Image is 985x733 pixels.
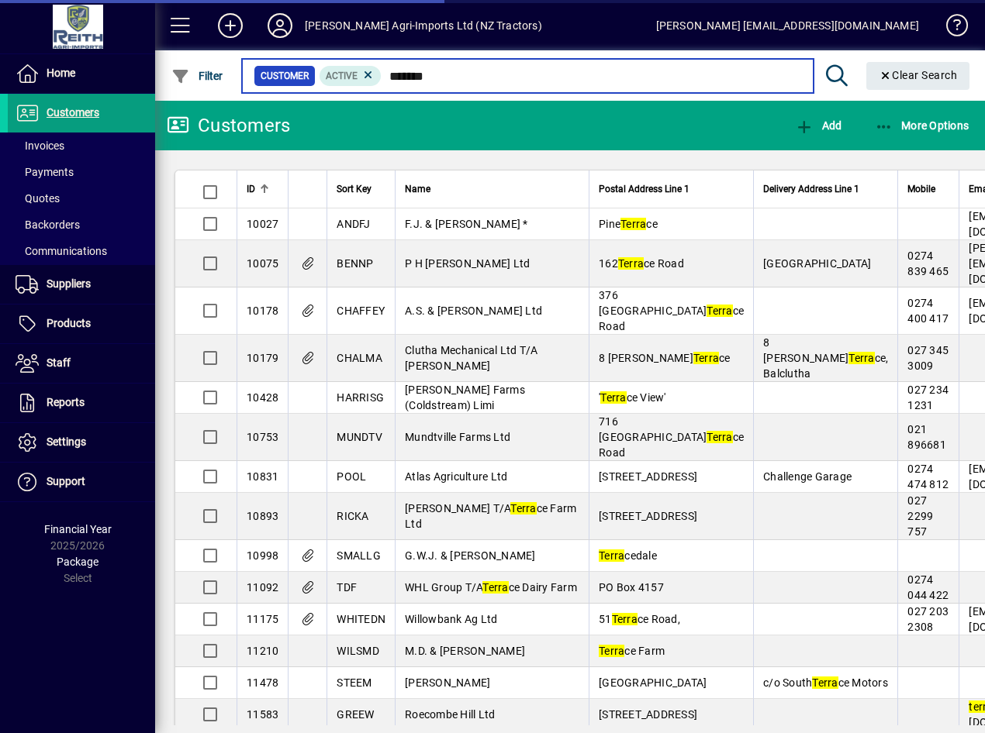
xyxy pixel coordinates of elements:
span: Name [405,181,430,198]
span: G.W.J. & [PERSON_NAME] [405,549,536,562]
span: Support [47,475,85,487]
em: Terra [510,502,536,514]
div: [PERSON_NAME] Agri-Imports Ltd (NZ Tractors) [305,13,542,38]
a: Quotes [8,185,155,212]
span: Customers [47,106,99,119]
em: Terra [599,645,624,657]
span: [PERSON_NAME] [405,676,490,689]
span: 11175 [247,613,278,625]
em: Terra [618,257,644,270]
span: Sort Key [337,181,372,198]
span: Payments [16,166,74,178]
span: 10428 [247,391,278,404]
a: Communications [8,238,155,264]
span: Delivery Address Line 1 [763,181,859,198]
span: 0274 474 812 [907,463,949,490]
span: MUNDTV [337,431,382,443]
span: 162 ce Road [599,257,684,270]
span: Postal Address Line 1 [599,181,689,198]
a: Reports [8,384,155,422]
span: 0274 839 465 [907,249,949,277]
span: 10178 [247,305,278,317]
span: c/o South ce Motors [763,676,888,689]
span: 10075 [247,257,278,270]
a: Settings [8,423,155,462]
span: WHL Group T/A ce Dairy Farm [405,581,577,594]
span: RICKA [337,510,368,522]
a: Support [8,463,155,501]
span: 11583 [247,708,278,721]
span: P H [PERSON_NAME] Ltd [405,257,530,270]
span: Clear Search [879,69,958,81]
span: 10027 [247,218,278,230]
span: 0274 044 422 [907,573,949,601]
span: 10179 [247,352,278,364]
span: Suppliers [47,277,91,290]
span: BENNP [337,257,373,270]
div: Customers [167,113,290,138]
button: Add [791,112,845,139]
span: Challenge Garage [763,470,852,483]
span: CHALMA [337,352,382,364]
span: Atlas Agriculture Ltd [405,470,507,483]
span: A.S. & [PERSON_NAME] Ltd [405,305,542,317]
span: 8 [PERSON_NAME] ce [599,352,731,364]
em: Terra [707,305,732,317]
span: 027 203 2308 [907,605,949,633]
a: Backorders [8,212,155,238]
mat-chip: Activation Status: Active [320,66,382,86]
span: F.J. & [PERSON_NAME] * [405,218,528,230]
span: Customer [261,68,309,84]
em: Terra [620,218,646,230]
span: ' ce View' [599,391,666,404]
em: Terra [482,581,508,594]
span: WHITEDN [337,613,385,625]
span: STEEM [337,676,372,689]
span: 10831 [247,470,278,483]
a: Suppliers [8,265,155,304]
span: Roecombe Hill Ltd [405,708,495,721]
span: Settings [47,435,86,448]
em: Terra [812,676,838,689]
span: 716 [GEOGRAPHIC_DATA] ce Road [599,415,744,459]
span: Add [795,119,842,132]
span: Filter [171,70,223,82]
span: 10893 [247,510,278,522]
span: 10753 [247,431,278,443]
span: Products [47,317,91,329]
span: 376 [GEOGRAPHIC_DATA] ce Road [599,289,744,332]
span: 8 [PERSON_NAME] ce, Balclutha [763,336,888,380]
span: Home [47,67,75,79]
span: ID [247,181,255,198]
span: Backorders [16,219,80,231]
span: SMALLG [337,549,381,562]
span: 11478 [247,676,278,689]
span: HARRISG [337,391,384,404]
em: Terra [693,352,719,364]
button: Clear [866,62,970,90]
div: ID [247,181,278,198]
span: Package [57,556,98,568]
span: 10998 [247,549,278,562]
span: ce Farm [599,645,665,657]
span: 11092 [247,581,278,594]
span: Mobile [907,181,935,198]
span: 0274 400 417 [907,297,949,325]
em: Terra [612,613,638,625]
button: Add [206,12,255,40]
span: Clutha Mechanical Ltd T/A [PERSON_NAME] [405,344,537,372]
em: Terra [600,391,626,404]
span: [STREET_ADDRESS] [599,708,697,721]
a: Products [8,305,155,343]
a: Staff [8,344,155,383]
span: Invoices [16,139,64,152]
span: [PERSON_NAME] Farms (Coldstream) Limi [405,384,525,411]
span: 027 2299 757 [907,494,933,538]
span: Quotes [16,192,60,205]
span: 021 896681 [907,423,946,451]
span: CHAFFEY [337,305,385,317]
button: Filter [168,62,227,90]
a: Invoices [8,132,155,159]
span: Reports [47,396,85,408]
a: Home [8,54,155,93]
